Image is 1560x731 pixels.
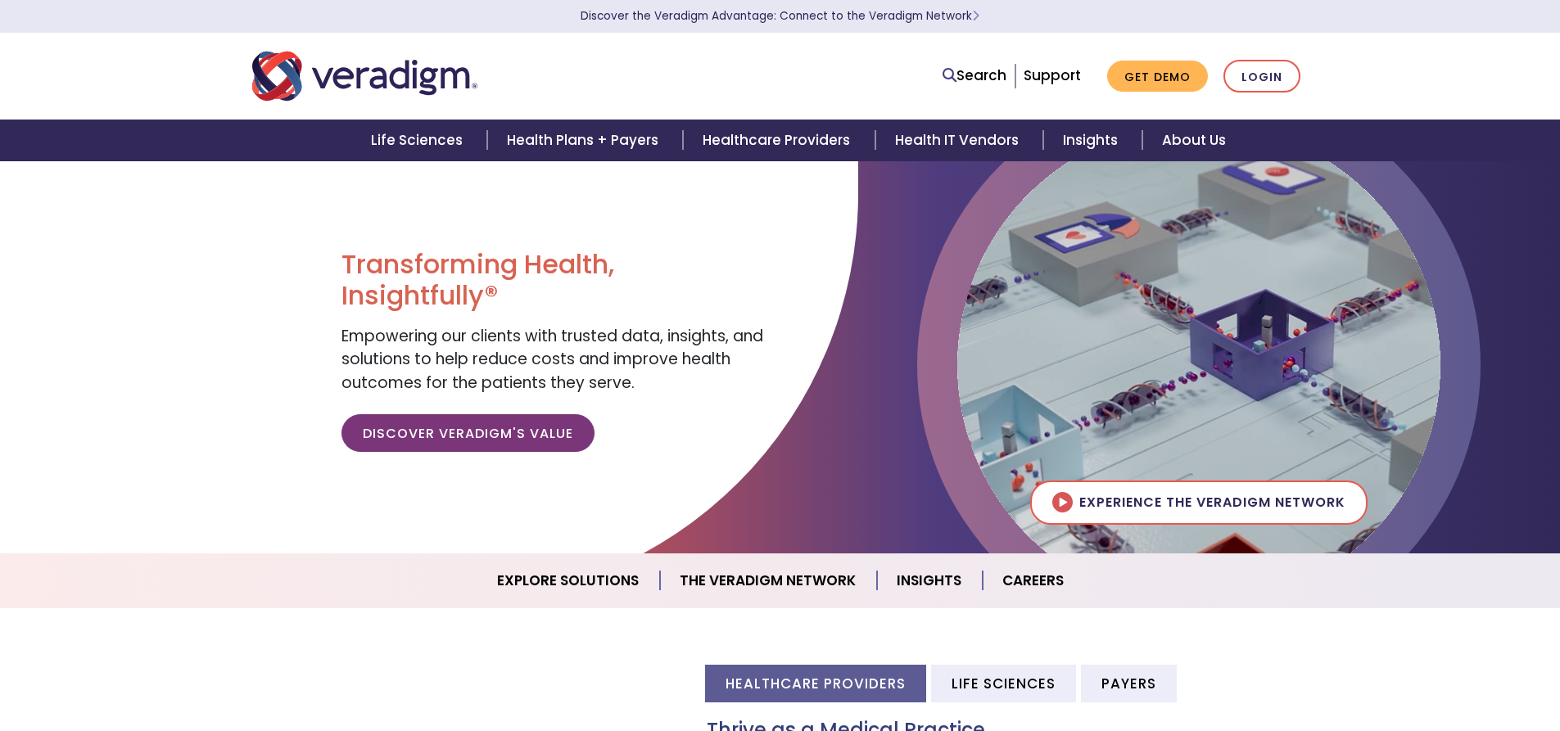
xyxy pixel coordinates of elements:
[972,8,979,24] span: Learn More
[705,665,926,702] li: Healthcare Providers
[875,120,1043,161] a: Health IT Vendors
[1081,665,1177,702] li: Payers
[660,560,877,602] a: The Veradigm Network
[931,665,1076,702] li: Life Sciences
[477,560,660,602] a: Explore Solutions
[581,8,979,24] a: Discover the Veradigm Advantage: Connect to the Veradigm NetworkLearn More
[1142,120,1246,161] a: About Us
[943,65,1006,87] a: Search
[1223,60,1300,93] a: Login
[351,120,487,161] a: Life Sciences
[1043,120,1142,161] a: Insights
[683,120,875,161] a: Healthcare Providers
[487,120,683,161] a: Health Plans + Payers
[983,560,1083,602] a: Careers
[1024,65,1081,85] a: Support
[341,414,595,452] a: Discover Veradigm's Value
[341,325,763,394] span: Empowering our clients with trusted data, insights, and solutions to help reduce costs and improv...
[1107,61,1208,93] a: Get Demo
[341,249,767,312] h1: Transforming Health, Insightfully®
[252,49,477,103] img: Veradigm logo
[877,560,983,602] a: Insights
